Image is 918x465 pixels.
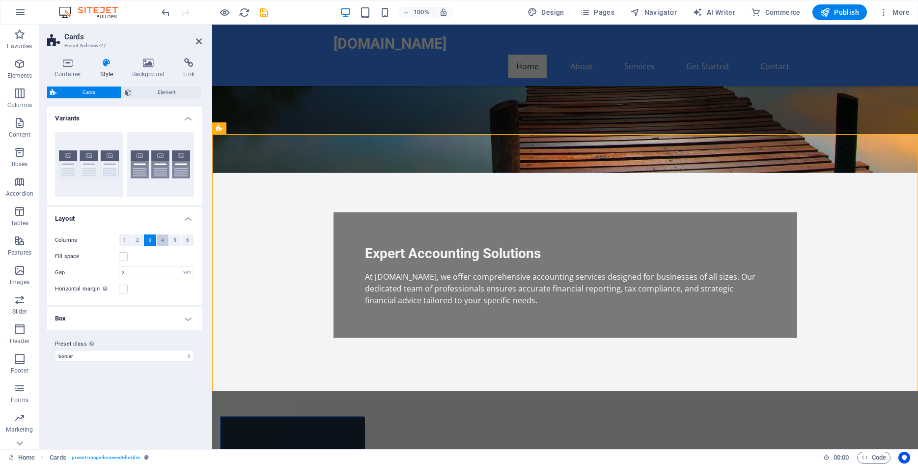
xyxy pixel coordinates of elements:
[135,87,198,98] span: Element
[47,87,121,98] button: Cards
[144,455,149,460] i: This element is a customizable preset
[55,270,119,275] label: Gap
[47,207,202,225] h4: Layout
[747,4,805,20] button: Commerce
[11,396,28,404] p: Forms
[7,42,32,50] p: Favorites
[55,283,119,295] label: Horizontal margin
[840,454,842,461] span: :
[6,426,33,434] p: Marketing
[182,234,194,246] button: 6
[173,234,176,246] span: 5
[439,8,448,17] i: On resize automatically adjust zoom level to fit chosen device.
[136,234,139,246] span: 2
[119,234,131,246] button: 1
[6,190,33,198] p: Accordion
[160,6,171,18] button: undo
[8,249,31,257] p: Features
[576,4,618,20] button: Pages
[169,234,181,246] button: 5
[823,452,849,464] h6: Session time
[64,41,182,50] h3: Preset #ed-new-27
[12,308,28,316] p: Slider
[70,452,140,464] span: . preset-image-boxes-v3-border
[160,7,171,18] i: Undo: Add element (Ctrl+Z)
[812,4,867,20] button: Publish
[161,234,164,246] span: 4
[879,7,910,17] span: More
[898,452,910,464] button: Usercentrics
[47,107,202,124] h4: Variants
[148,234,151,246] span: 3
[59,87,118,98] span: Cards
[157,234,169,246] button: 4
[186,234,189,246] span: 6
[50,452,66,464] span: Click to select. Double-click to edit
[528,7,564,17] span: Design
[50,452,149,464] nav: breadcrumb
[9,131,30,139] p: Content
[524,4,568,20] div: Design (Ctrl+Alt+Y)
[689,4,739,20] button: AI Writer
[132,234,144,246] button: 2
[64,32,202,41] h2: Cards
[47,58,93,79] h4: Container
[626,4,681,20] button: Navigator
[857,452,890,464] button: Code
[258,7,270,18] i: Save (Ctrl+S)
[47,307,202,330] h4: Box
[399,6,434,18] button: 100%
[834,452,849,464] span: 00 00
[7,101,32,109] p: Columns
[693,7,735,17] span: AI Writer
[7,72,32,80] p: Elements
[238,6,250,18] button: reload
[239,7,250,18] i: Reload page
[10,278,30,286] p: Images
[12,160,28,168] p: Boxes
[862,452,886,464] span: Code
[144,234,156,246] button: 3
[55,251,119,262] label: Fill space
[56,6,130,18] img: Editor Logo
[55,338,194,350] label: Preset class
[524,4,568,20] button: Design
[751,7,801,17] span: Commerce
[219,6,230,18] button: Click here to leave preview mode and continue editing
[580,7,614,17] span: Pages
[11,367,28,375] p: Footer
[875,4,914,20] button: More
[8,452,35,464] a: Click to cancel selection. Double-click to open Pages
[10,337,29,345] p: Header
[11,219,28,227] p: Tables
[820,7,859,17] span: Publish
[630,7,677,17] span: Navigator
[414,6,429,18] h6: 100%
[93,58,125,79] h4: Style
[258,6,270,18] button: save
[123,234,126,246] span: 1
[122,87,201,98] button: Element
[176,58,202,79] h4: Link
[125,58,176,79] h4: Background
[55,234,119,246] label: Columns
